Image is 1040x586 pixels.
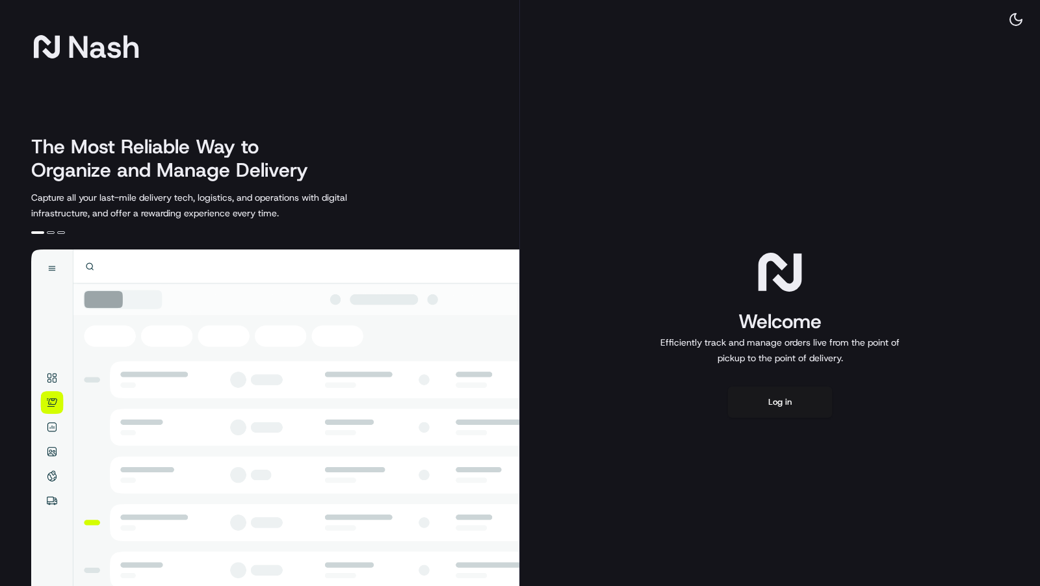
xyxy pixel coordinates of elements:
p: Efficiently track and manage orders live from the point of pickup to the point of delivery. [655,335,905,366]
p: Capture all your last-mile delivery tech, logistics, and operations with digital infrastructure, ... [31,190,406,221]
button: Log in [728,387,832,418]
h1: Welcome [655,309,905,335]
span: Nash [68,34,140,60]
h2: The Most Reliable Way to Organize and Manage Delivery [31,135,322,182]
